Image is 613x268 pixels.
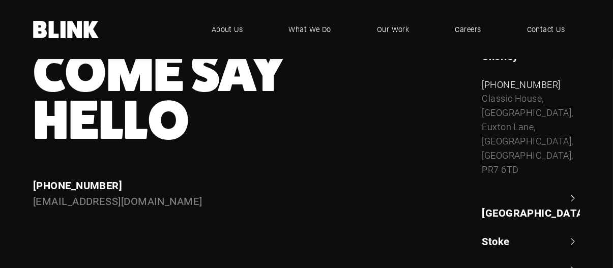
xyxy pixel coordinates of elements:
[33,194,202,207] a: [EMAIL_ADDRESS][DOMAIN_NAME]
[196,14,258,45] a: About Us
[482,92,580,176] div: Classic House, [GEOGRAPHIC_DATA], Euxton Lane, [GEOGRAPHIC_DATA], [GEOGRAPHIC_DATA], PR7 6TD
[482,234,580,248] a: Stoke
[33,21,99,38] a: Home
[33,49,356,144] h3: Come Say Hello
[33,178,122,192] a: [PHONE_NUMBER]
[482,191,580,220] a: [GEOGRAPHIC_DATA]
[527,24,565,35] span: Contact Us
[212,24,243,35] span: About Us
[482,78,560,91] a: [PHONE_NUMBER]
[377,24,410,35] span: Our Work
[273,14,346,45] a: What We Do
[288,24,331,35] span: What We Do
[512,14,580,45] a: Contact Us
[482,78,580,177] div: Chorley
[455,24,481,35] span: Careers
[440,14,496,45] a: Careers
[362,14,425,45] a: Our Work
